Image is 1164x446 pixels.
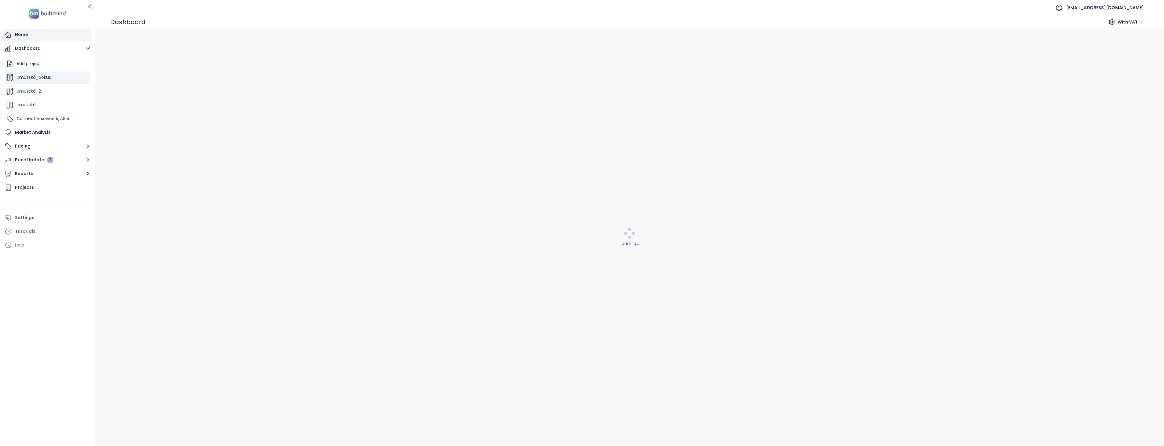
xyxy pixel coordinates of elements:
div: Help [15,241,24,249]
div: Price Update [15,156,53,164]
div: Market Analysis [15,129,51,136]
div: Add project [5,58,90,70]
div: Limuzská_pokus [5,71,90,84]
div: Add project [16,60,41,68]
div: Limuzská_2 [5,85,90,97]
div: Projects [15,184,34,191]
div: Help [3,239,92,251]
button: Reports [3,168,92,180]
button: Dashboard [3,42,92,55]
span: Limuzská [16,102,36,108]
button: Price Update 2 [3,154,92,166]
div: 2 [47,157,53,163]
div: Connect Vršovice 5,7,8,9 [5,113,90,125]
a: Tutorials [3,225,92,238]
img: logo [27,7,67,20]
div: Tutorials [15,228,35,235]
div: Limuzská [5,99,90,111]
div: Settings [15,214,34,221]
span: Connect Vršovice 5,7,8,9 [16,115,69,122]
span: Limuzská_pokus [16,74,51,80]
span: With VAT [1118,17,1143,27]
button: Pricing [3,140,92,152]
span: [EMAIL_ADDRESS][DOMAIN_NAME] [1066,0,1144,15]
a: Projects [3,181,92,194]
a: Settings [3,212,92,224]
span: Limuzská_2 [16,88,41,94]
div: Home [15,31,28,38]
div: Dashboard [110,16,146,28]
div: Loading... [99,240,1160,247]
a: Market Analysis [3,126,92,139]
a: Home [3,29,92,41]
